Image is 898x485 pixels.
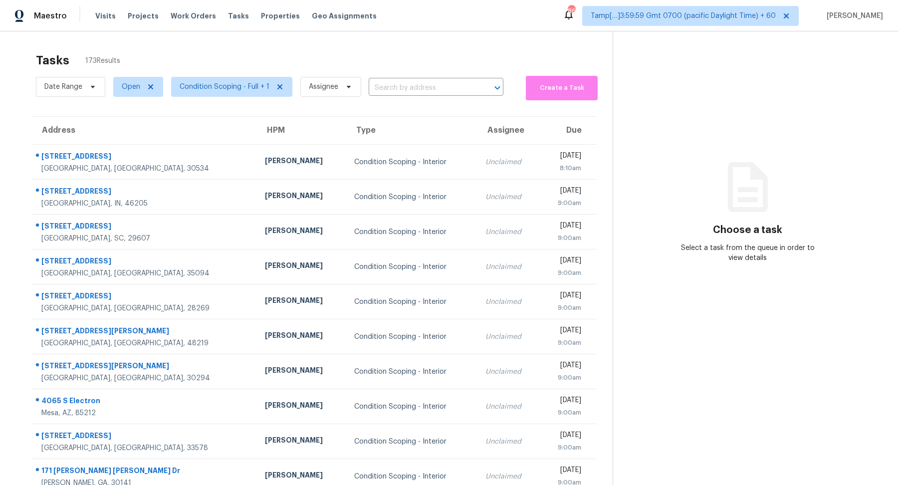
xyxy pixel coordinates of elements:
[540,117,597,145] th: Due
[485,472,532,482] div: Unclaimed
[257,117,346,145] th: HPM
[265,435,338,448] div: [PERSON_NAME]
[171,11,216,21] span: Work Orders
[354,472,469,482] div: Condition Scoping - Interior
[228,12,249,19] span: Tasks
[34,11,67,21] span: Maestro
[41,338,249,348] div: [GEOGRAPHIC_DATA], [GEOGRAPHIC_DATA], 48219
[122,82,140,92] span: Open
[485,262,532,272] div: Unclaimed
[485,437,532,447] div: Unclaimed
[41,431,249,443] div: [STREET_ADDRESS]
[44,82,82,92] span: Date Range
[41,268,249,278] div: [GEOGRAPHIC_DATA], [GEOGRAPHIC_DATA], 35094
[548,373,581,383] div: 9:00am
[485,157,532,167] div: Unclaimed
[265,226,338,238] div: [PERSON_NAME]
[41,396,249,408] div: 4065 S Electron
[41,303,249,313] div: [GEOGRAPHIC_DATA], [GEOGRAPHIC_DATA], 28269
[485,367,532,377] div: Unclaimed
[85,56,120,66] span: 173 Results
[713,225,782,235] h3: Choose a task
[265,191,338,203] div: [PERSON_NAME]
[477,117,540,145] th: Assignee
[41,256,249,268] div: [STREET_ADDRESS]
[548,268,581,278] div: 9:00am
[265,470,338,483] div: [PERSON_NAME]
[41,164,249,174] div: [GEOGRAPHIC_DATA], [GEOGRAPHIC_DATA], 30534
[41,408,249,418] div: Mesa, AZ, 85212
[548,255,581,268] div: [DATE]
[591,11,776,21] span: Tamp[…]3:59:59 Gmt 0700 (pacific Daylight Time) + 60
[548,233,581,243] div: 9:00am
[548,430,581,443] div: [DATE]
[265,365,338,378] div: [PERSON_NAME]
[354,192,469,202] div: Condition Scoping - Interior
[128,11,159,21] span: Projects
[485,192,532,202] div: Unclaimed
[265,330,338,343] div: [PERSON_NAME]
[41,466,249,478] div: 171 [PERSON_NAME] [PERSON_NAME] Dr
[531,82,593,94] span: Create a Task
[265,400,338,413] div: [PERSON_NAME]
[41,234,249,243] div: [GEOGRAPHIC_DATA], SC, 29607
[41,326,249,338] div: [STREET_ADDRESS][PERSON_NAME]
[526,76,598,100] button: Create a Task
[548,360,581,373] div: [DATE]
[490,81,504,95] button: Open
[548,151,581,163] div: [DATE]
[485,402,532,412] div: Unclaimed
[354,227,469,237] div: Condition Scoping - Interior
[548,290,581,303] div: [DATE]
[548,221,581,233] div: [DATE]
[369,80,475,96] input: Search by address
[354,262,469,272] div: Condition Scoping - Interior
[41,221,249,234] div: [STREET_ADDRESS]
[485,332,532,342] div: Unclaimed
[32,117,257,145] th: Address
[265,156,338,168] div: [PERSON_NAME]
[41,443,249,453] div: [GEOGRAPHIC_DATA], [GEOGRAPHIC_DATA], 33578
[41,186,249,199] div: [STREET_ADDRESS]
[485,227,532,237] div: Unclaimed
[41,291,249,303] div: [STREET_ADDRESS]
[548,443,581,453] div: 9:00am
[485,297,532,307] div: Unclaimed
[548,338,581,348] div: 9:00am
[548,163,581,173] div: 8:10am
[41,373,249,383] div: [GEOGRAPHIC_DATA], [GEOGRAPHIC_DATA], 30294
[568,6,575,16] div: 861
[548,465,581,478] div: [DATE]
[548,395,581,408] div: [DATE]
[548,325,581,338] div: [DATE]
[180,82,269,92] span: Condition Scoping - Full + 1
[548,198,581,208] div: 9:00am
[354,437,469,447] div: Condition Scoping - Interior
[346,117,477,145] th: Type
[312,11,377,21] span: Geo Assignments
[354,297,469,307] div: Condition Scoping - Interior
[680,243,815,263] div: Select a task from the queue in order to view details
[265,295,338,308] div: [PERSON_NAME]
[548,303,581,313] div: 9:00am
[95,11,116,21] span: Visits
[548,408,581,418] div: 9:00am
[41,199,249,209] div: [GEOGRAPHIC_DATA], IN, 46205
[354,332,469,342] div: Condition Scoping - Interior
[309,82,338,92] span: Assignee
[261,11,300,21] span: Properties
[36,55,69,65] h2: Tasks
[354,157,469,167] div: Condition Scoping - Interior
[265,260,338,273] div: [PERSON_NAME]
[354,367,469,377] div: Condition Scoping - Interior
[548,186,581,198] div: [DATE]
[41,151,249,164] div: [STREET_ADDRESS]
[41,361,249,373] div: [STREET_ADDRESS][PERSON_NAME]
[823,11,883,21] span: [PERSON_NAME]
[354,402,469,412] div: Condition Scoping - Interior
